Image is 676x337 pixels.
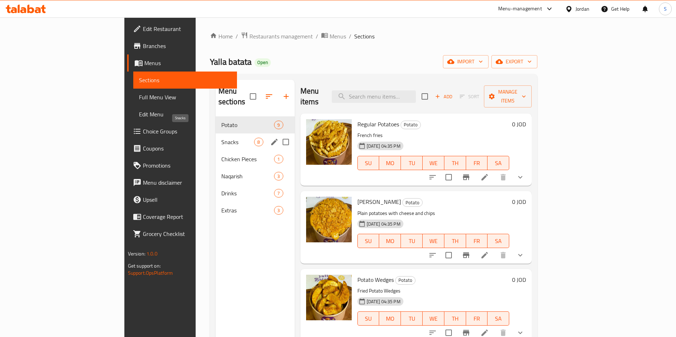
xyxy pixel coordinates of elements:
[210,54,252,70] span: Yalla batata
[498,5,542,13] div: Menu-management
[274,121,283,129] div: items
[216,185,295,202] div: Drinks7
[449,57,483,66] span: import
[139,110,232,119] span: Edit Menu
[357,311,380,326] button: SU
[127,174,237,191] a: Menu disclaimer
[274,173,283,180] span: 3
[512,247,529,264] button: show more
[379,156,401,170] button: MO
[490,158,506,168] span: SA
[357,156,380,170] button: SU
[402,198,423,207] div: Potato
[512,169,529,186] button: show more
[221,121,274,129] span: Potato
[221,172,274,180] div: Naqarish
[455,91,484,102] span: Select section first
[216,114,295,222] nav: Menu sections
[424,247,441,264] button: sort-choices
[404,236,420,246] span: TU
[274,155,283,163] div: items
[466,156,488,170] button: FR
[447,158,463,168] span: TH
[441,170,456,185] span: Select to update
[484,85,532,107] button: Manage items
[458,247,475,264] button: Branch-specific-item
[221,155,274,163] span: Chicken Pieces
[469,158,485,168] span: FR
[254,139,263,146] span: 8
[254,58,271,67] div: Open
[490,236,506,246] span: SA
[664,5,667,13] span: S
[216,168,295,185] div: Naqarish3
[404,314,420,324] span: TU
[466,311,488,326] button: FR
[127,225,237,242] a: Grocery Checklist
[357,196,401,207] span: [PERSON_NAME]
[480,251,489,259] a: Edit menu item
[221,206,274,215] div: Extras
[133,89,237,106] a: Full Menu View
[497,57,532,66] span: export
[274,172,283,180] div: items
[423,234,444,248] button: WE
[576,5,589,13] div: Jordan
[447,314,463,324] span: TH
[357,234,380,248] button: SU
[490,88,526,105] span: Manage items
[444,311,466,326] button: TH
[401,311,423,326] button: TU
[143,127,232,136] span: Choice Groups
[300,86,324,107] h2: Menu items
[127,191,237,208] a: Upsell
[128,249,145,258] span: Version:
[274,206,283,215] div: items
[361,314,377,324] span: SU
[274,189,283,198] div: items
[516,328,525,337] svg: Show Choices
[354,32,375,41] span: Sections
[443,55,489,68] button: import
[143,230,232,238] span: Grocery Checklist
[487,234,509,248] button: SA
[382,314,398,324] span: MO
[491,55,537,68] button: export
[379,311,401,326] button: MO
[221,138,254,146] span: Snacks
[127,157,237,174] a: Promotions
[487,156,509,170] button: SA
[495,247,512,264] button: delete
[404,158,420,168] span: TU
[480,328,489,337] a: Edit menu item
[469,314,485,324] span: FR
[382,158,398,168] span: MO
[357,119,399,130] span: Regular Potatoes
[444,234,466,248] button: TH
[144,59,232,67] span: Menus
[495,169,512,186] button: delete
[364,221,403,227] span: [DATE] 04:35 PM
[221,189,274,198] span: Drinks
[401,156,423,170] button: TU
[357,286,510,295] p: Fried Potato Wedges
[403,199,422,207] span: Potato
[306,119,352,165] img: Regular Potatoes
[260,88,278,105] span: Sort sections
[274,190,283,197] span: 7
[128,261,161,270] span: Get support on:
[216,202,295,219] div: Extras3
[128,268,173,278] a: Support.OpsPlatform
[332,90,416,103] input: search
[127,20,237,37] a: Edit Restaurant
[216,116,295,133] div: Potato9
[143,144,232,153] span: Coupons
[249,32,313,41] span: Restaurants management
[441,248,456,263] span: Select to update
[361,158,377,168] span: SU
[401,234,423,248] button: TU
[210,32,538,41] nav: breadcrumb
[395,276,416,285] div: Potato
[127,54,237,72] a: Menus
